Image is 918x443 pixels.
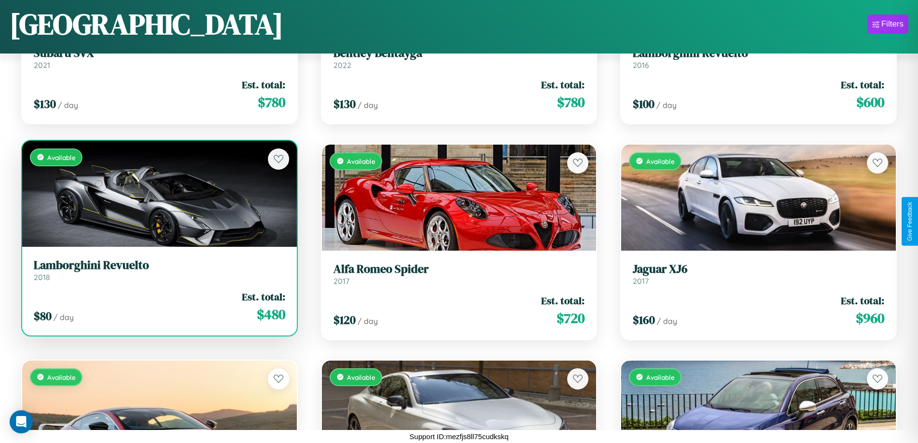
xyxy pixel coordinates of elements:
a: Jaguar XJ62017 [633,262,884,286]
span: $ 130 [333,96,356,112]
span: Available [347,373,375,381]
span: $ 80 [34,308,52,324]
a: Bentley Bentayga2022 [333,46,585,70]
h3: Lamborghini Revuelto [633,46,884,60]
span: 2016 [633,60,649,70]
span: $ 160 [633,312,655,328]
span: Est. total: [242,290,285,304]
span: Available [47,153,76,161]
h1: [GEOGRAPHIC_DATA] [10,4,283,44]
h3: Lamborghini Revuelto [34,258,285,272]
span: $ 960 [856,309,884,328]
h3: Subaru SVX [34,46,285,60]
a: Lamborghini Revuelto2018 [34,258,285,282]
span: $ 780 [557,93,585,112]
span: Est. total: [841,294,884,308]
span: Available [47,373,76,381]
span: / day [58,100,78,110]
span: / day [656,100,677,110]
span: Est. total: [242,78,285,92]
div: Filters [881,19,904,29]
span: Available [347,157,375,165]
span: / day [358,100,378,110]
span: 2017 [633,276,649,286]
span: 2022 [333,60,351,70]
span: Est. total: [541,294,585,308]
span: / day [657,316,677,326]
button: Filters [867,14,908,34]
div: Give Feedback [906,202,913,241]
span: $ 600 [856,93,884,112]
h3: Jaguar XJ6 [633,262,884,276]
span: Est. total: [841,78,884,92]
span: Est. total: [541,78,585,92]
h3: Bentley Bentayga [333,46,585,60]
span: / day [53,312,74,322]
a: Lamborghini Revuelto2016 [633,46,884,70]
span: 2018 [34,272,50,282]
span: $ 480 [257,305,285,324]
a: Alfa Romeo Spider2017 [333,262,585,286]
span: Available [646,157,675,165]
a: Subaru SVX2021 [34,46,285,70]
span: / day [358,316,378,326]
span: 2017 [333,276,349,286]
span: Available [646,373,675,381]
p: Support ID: mezfjs8ll75cudkskq [410,430,509,443]
span: $ 120 [333,312,356,328]
span: $ 130 [34,96,56,112]
span: $ 720 [557,309,585,328]
span: 2021 [34,60,50,70]
span: $ 780 [258,93,285,112]
div: Open Intercom Messenger [10,410,33,433]
h3: Alfa Romeo Spider [333,262,585,276]
span: $ 100 [633,96,654,112]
